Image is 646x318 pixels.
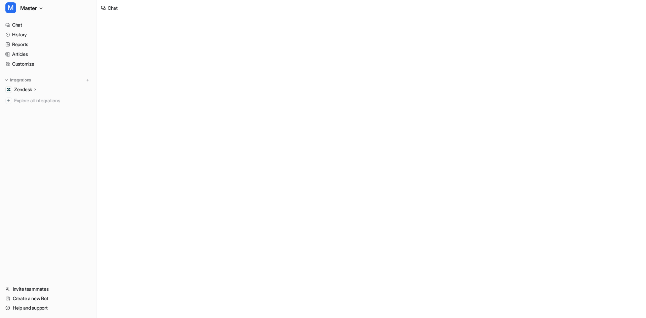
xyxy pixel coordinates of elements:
div: Chat [108,4,118,11]
button: Integrations [3,77,33,83]
a: Invite teammates [3,284,94,294]
p: Zendesk [14,86,32,93]
a: History [3,30,94,39]
a: Explore all integrations [3,96,94,105]
a: Create a new Bot [3,294,94,303]
a: Reports [3,40,94,49]
img: Zendesk [7,87,11,92]
a: Customize [3,59,94,69]
span: M [5,2,16,13]
img: explore all integrations [5,97,12,104]
img: expand menu [4,78,9,82]
a: Help and support [3,303,94,313]
img: menu_add.svg [85,78,90,82]
span: Explore all integrations [14,95,91,106]
a: Articles [3,49,94,59]
span: Master [20,3,37,13]
a: Chat [3,20,94,30]
p: Integrations [10,77,31,83]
